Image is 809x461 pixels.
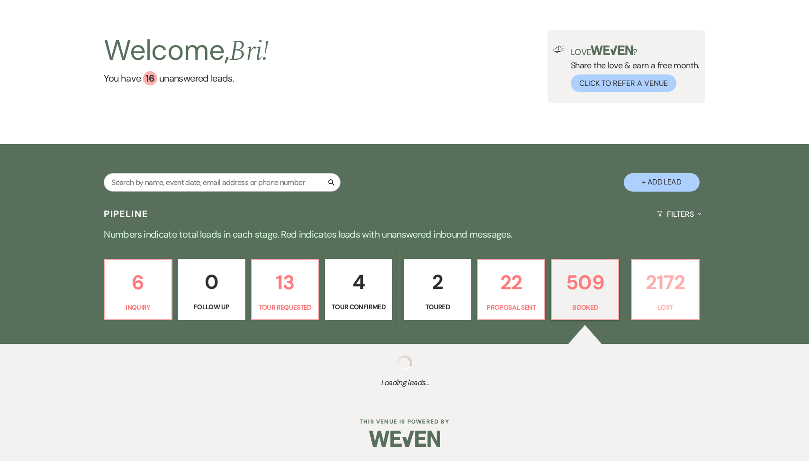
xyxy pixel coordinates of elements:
p: 2172 [638,267,692,298]
p: 13 [258,267,313,298]
span: Bri ! [229,29,269,73]
p: Numbers indicate total leads in each stage. Red indicates leads with unanswered inbound messages. [63,227,746,242]
input: Search by name, event date, email address or phone number [104,173,341,192]
img: loading spinner [397,355,412,370]
img: loud-speaker-illustration.svg [553,46,565,53]
p: Tour Requested [258,302,313,313]
button: + Add Lead [624,173,700,192]
h3: Pipeline [104,207,148,221]
a: You have 16 unanswered leads. [104,71,269,85]
p: 2 [410,266,465,298]
img: Weven Logo [369,422,440,455]
p: 0 [184,266,239,298]
p: 4 [331,266,386,298]
button: Filters [653,202,705,227]
p: Inquiry [110,302,165,313]
a: 6Inquiry [104,259,172,321]
a: 2Toured [404,259,471,321]
p: Toured [410,302,465,312]
a: 509Booked [551,259,619,321]
p: 6 [110,267,165,298]
button: Click to Refer a Venue [571,74,676,92]
a: 22Proposal Sent [477,259,545,321]
img: weven-logo-green.svg [591,46,633,55]
a: 2172Lost [631,259,699,321]
a: 4Tour Confirmed [325,259,392,321]
a: 13Tour Requested [251,259,319,321]
div: Share the love & earn a free month. [565,46,700,92]
p: 509 [557,267,612,298]
h2: Welcome, [104,30,269,71]
p: Tour Confirmed [331,302,386,312]
p: 22 [484,267,539,298]
a: 0Follow Up [178,259,245,321]
p: Booked [557,302,612,313]
div: 16 [143,71,157,85]
p: Lost [638,302,692,313]
p: Proposal Sent [484,302,539,313]
p: Follow Up [184,302,239,312]
p: Love ? [571,46,700,56]
span: Loading leads... [40,377,768,388]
